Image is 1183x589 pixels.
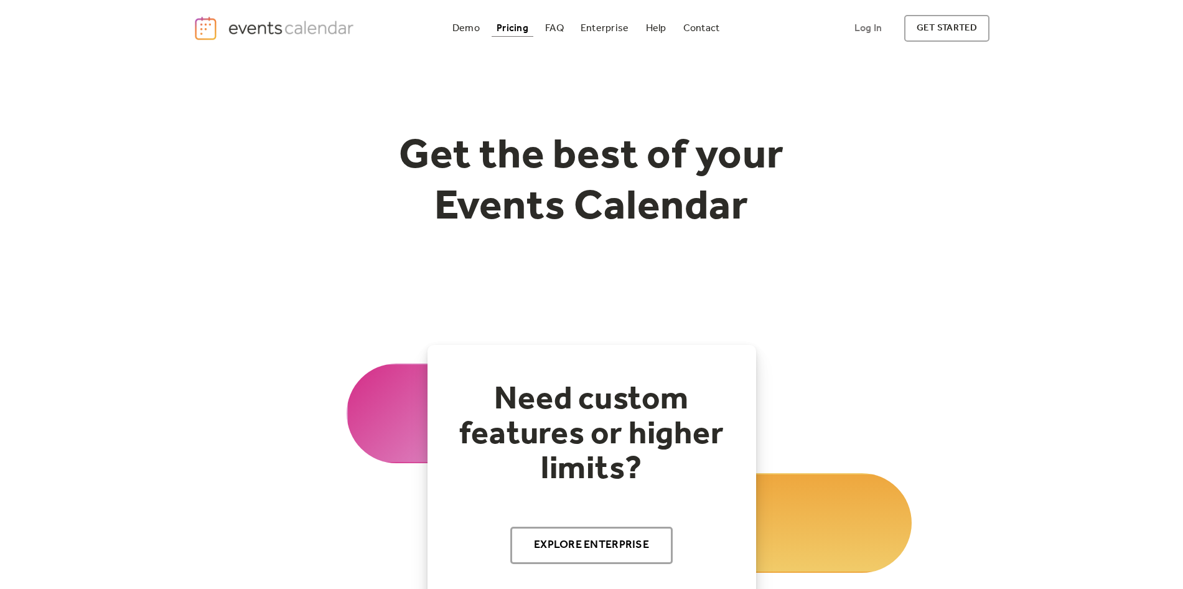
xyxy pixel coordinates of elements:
a: Help [641,20,671,37]
a: Enterprise [576,20,634,37]
div: Pricing [497,25,528,32]
div: Help [646,25,666,32]
a: Log In [842,15,894,42]
div: Contact [683,25,720,32]
div: Enterprise [581,25,629,32]
h2: Need custom features or higher limits? [452,382,731,487]
a: Pricing [492,20,533,37]
div: Demo [452,25,480,32]
a: get started [904,15,989,42]
a: Demo [447,20,485,37]
a: Contact [678,20,725,37]
div: FAQ [545,25,564,32]
a: FAQ [540,20,569,37]
a: Explore Enterprise [510,527,673,564]
h1: Get the best of your Events Calendar [353,131,831,233]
